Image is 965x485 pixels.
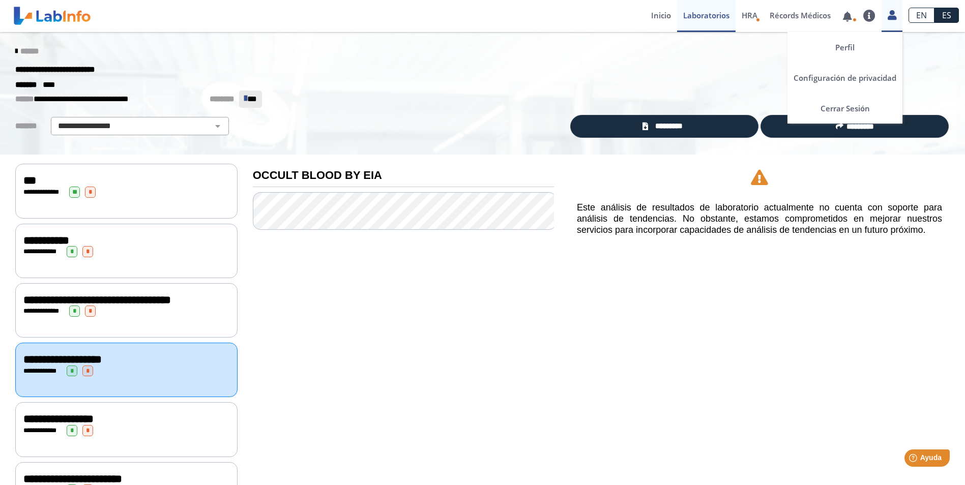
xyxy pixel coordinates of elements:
[742,10,757,20] span: HRA
[909,8,934,23] a: EN
[577,202,942,235] h5: Este análisis de resultados de laboratorio actualmente no cuenta con soporte para análisis de ten...
[787,93,902,124] a: Cerrar Sesión
[253,169,382,181] b: OCCULT BLOOD BY EIA
[934,8,959,23] a: ES
[787,63,902,93] a: Configuración de privacidad
[874,445,954,474] iframe: Help widget launcher
[787,32,902,63] a: Perfil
